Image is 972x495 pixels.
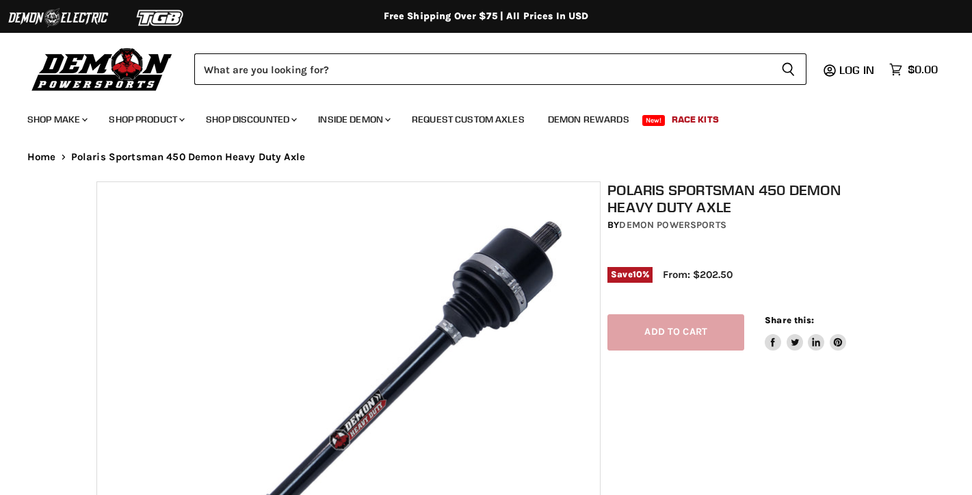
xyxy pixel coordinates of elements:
form: Product [194,53,806,85]
a: Race Kits [661,105,729,134]
a: Shop Make [17,105,96,134]
span: Save % [607,267,653,282]
span: Polaris Sportsman 450 Demon Heavy Duty Axle [71,151,305,163]
a: $0.00 [882,60,945,79]
button: Search [770,53,806,85]
input: Search [194,53,770,85]
span: From: $202.50 [663,268,733,281]
a: Inside Demon [308,105,399,134]
a: Demon Rewards [538,105,640,134]
h1: Polaris Sportsman 450 Demon Heavy Duty Axle [607,181,882,216]
a: Demon Powersports [619,219,726,231]
a: Shop Product [98,105,193,134]
aside: Share this: [765,314,846,351]
a: Home [27,151,56,163]
a: Request Custom Axles [402,105,535,134]
img: TGB Logo 2 [109,5,212,31]
img: Demon Powersports [27,45,177,93]
span: $0.00 [908,63,938,76]
span: New! [642,115,666,126]
ul: Main menu [17,100,934,134]
a: Log in [833,64,882,76]
span: 10 [633,269,642,279]
div: by [607,218,882,233]
a: Shop Discounted [196,105,305,134]
img: Demon Electric Logo 2 [7,5,109,31]
span: Log in [839,63,874,77]
span: Share this: [765,315,814,325]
